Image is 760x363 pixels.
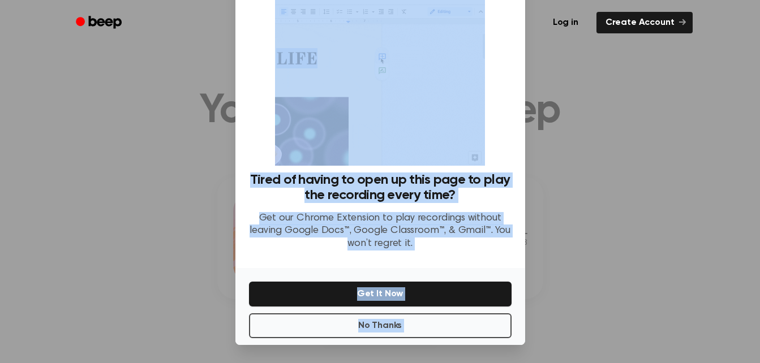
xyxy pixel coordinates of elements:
[596,12,693,33] a: Create Account
[68,12,132,34] a: Beep
[249,212,512,250] p: Get our Chrome Extension to play recordings without leaving Google Docs™, Google Classroom™, & Gm...
[249,172,512,203] h3: Tired of having to open up this page to play the recording every time?
[249,282,512,306] button: Get It Now
[249,313,512,338] button: No Thanks
[542,10,590,36] a: Log in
